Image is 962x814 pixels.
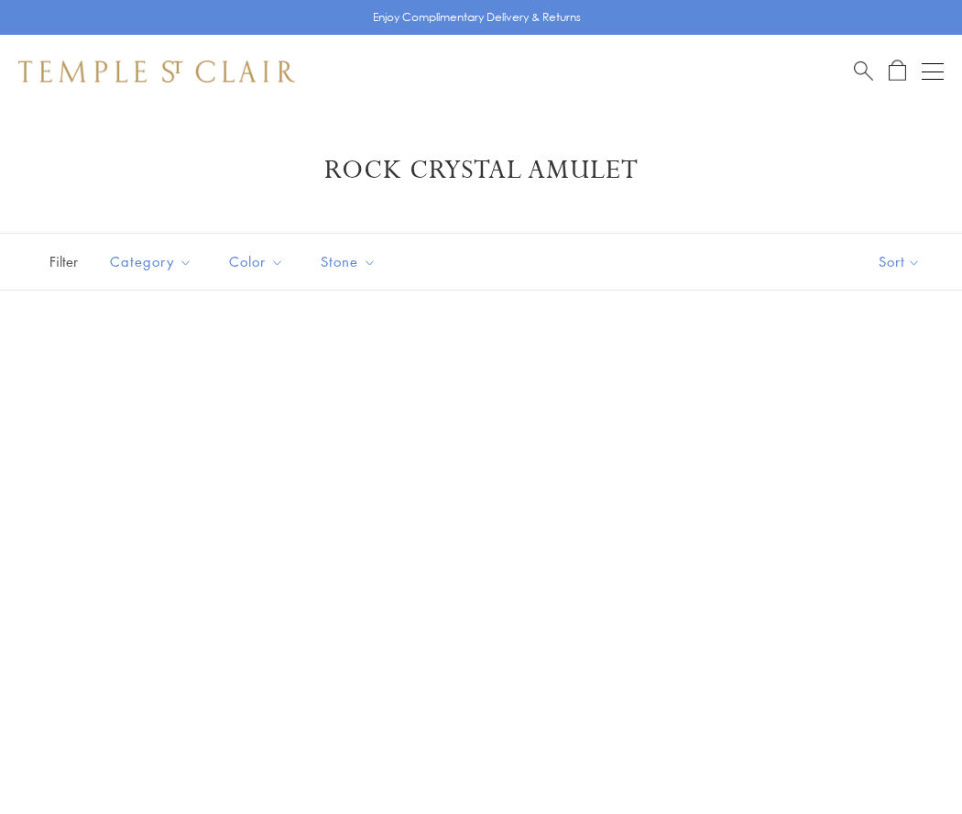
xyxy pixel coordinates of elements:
[889,60,906,82] a: Open Shopping Bag
[46,154,916,187] h1: Rock Crystal Amulet
[96,241,206,282] button: Category
[854,60,873,82] a: Search
[307,241,390,282] button: Stone
[220,250,298,273] span: Color
[215,241,298,282] button: Color
[922,60,944,82] button: Open navigation
[101,250,206,273] span: Category
[373,8,581,27] p: Enjoy Complimentary Delivery & Returns
[837,234,962,290] button: Show sort by
[312,250,390,273] span: Stone
[18,60,295,82] img: Temple St. Clair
